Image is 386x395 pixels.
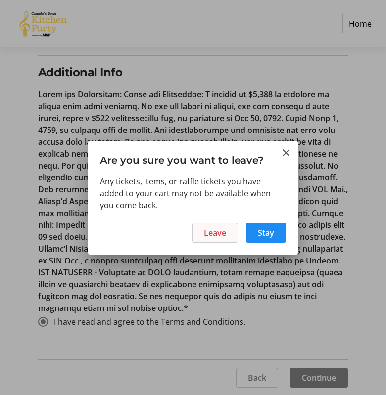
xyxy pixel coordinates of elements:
[204,227,226,239] span: Leave
[280,147,292,159] button: Close
[246,223,286,243] button: Stay
[258,227,274,239] span: Stay
[88,141,298,175] h3: Are you sure you want to leave?
[100,176,286,211] div: Any tickets, items, or raffle tickets you have added to your cart may not be available when you c...
[192,223,238,243] button: Leave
